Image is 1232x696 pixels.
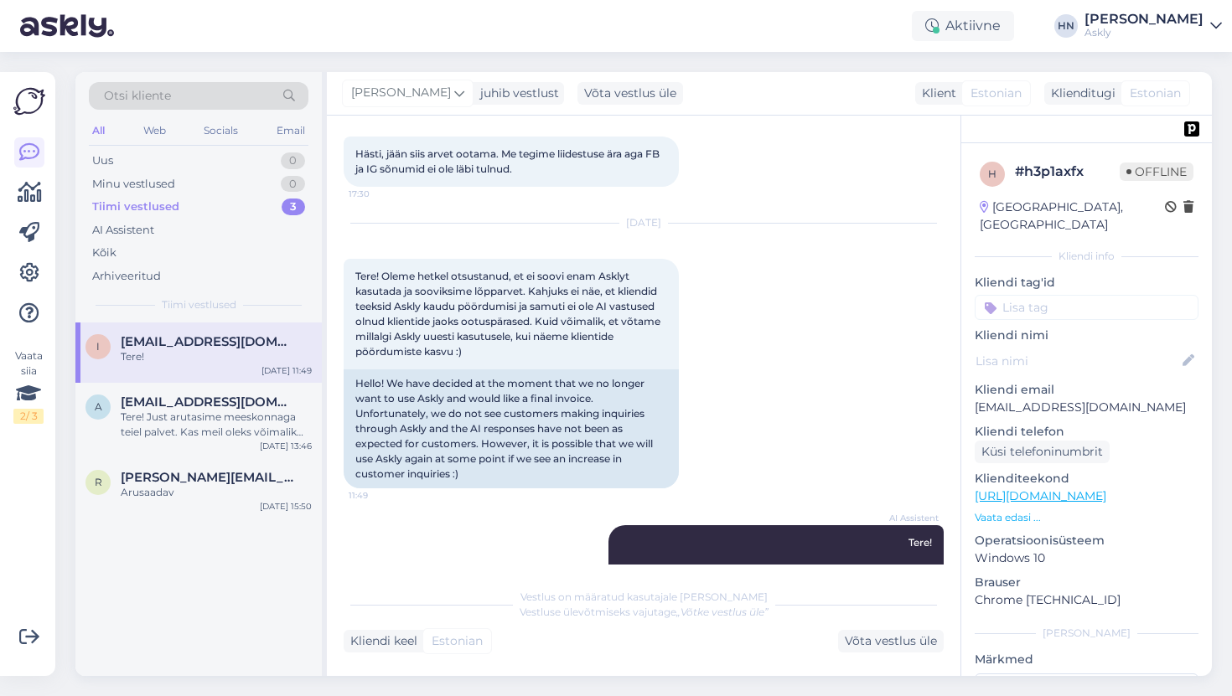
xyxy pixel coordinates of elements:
p: Windows 10 [975,549,1198,567]
p: [EMAIL_ADDRESS][DOMAIN_NAME] [975,399,1198,416]
div: Võta vestlus üle [577,82,683,105]
span: i [96,340,100,353]
div: All [89,120,108,142]
div: juhib vestlust [474,85,559,102]
div: Askly [1084,26,1204,39]
div: 2 / 3 [13,409,44,424]
p: Märkmed [975,651,1198,668]
span: Vestluse ülevõtmiseks vajutage [520,606,769,618]
p: Klienditeekond [975,470,1198,487]
div: 0 [281,176,305,193]
div: Vaata siia [13,348,44,424]
a: [URL][DOMAIN_NAME] [975,488,1106,503]
span: info@teddystudio.ee [121,334,295,349]
div: Hello! We have decided at the moment that we no longer want to use Askly and would like a final i... [344,369,679,488]
p: Vaata edasi ... [975,510,1198,525]
span: Hästi, jään siis arvet ootama. Me tegime liidestuse ära aga FB ja IG sõnumid ei ole läbi tulnud. [355,147,662,175]
div: Arhiveeritud [92,268,161,285]
span: [PERSON_NAME] [351,84,451,102]
div: Klient [915,85,956,102]
span: 17:30 [349,188,412,200]
p: Operatsioonisüsteem [975,532,1198,549]
i: „Võtke vestlus üle” [676,606,769,618]
div: Minu vestlused [92,176,175,193]
input: Lisa tag [975,295,1198,320]
span: r [95,476,102,488]
div: AI Assistent [92,222,154,239]
div: [DATE] 15:50 [260,500,312,513]
span: Estonian [971,85,1022,102]
div: Võta vestlus üle [838,630,944,652]
div: [DATE] 13:46 [260,440,312,452]
div: HN [1054,14,1078,38]
span: h [988,168,996,180]
div: Küsi telefoninumbrit [975,441,1110,463]
span: a [95,400,102,413]
div: Uus [92,152,113,169]
div: Kliendi keel [344,632,417,650]
div: Aktiivne [912,11,1014,41]
p: Kliendi telefon [975,423,1198,441]
span: Estonian [432,632,483,650]
span: 11:49 [349,489,412,502]
div: [DATE] 11:49 [261,364,312,377]
p: Chrome [TECHNICAL_ID] [975,591,1198,609]
span: Otsi kliente [104,87,171,105]
span: Tere! Oleme hetkel otsustanud, et ei soovi enam Asklyt kasutada ja sooviksime lõpparvet. Kahjuks ... [355,270,663,358]
p: Brauser [975,574,1198,591]
div: [PERSON_NAME] [1084,13,1204,26]
input: Lisa nimi [976,352,1179,370]
div: [GEOGRAPHIC_DATA], [GEOGRAPHIC_DATA] [980,198,1165,234]
span: Offline [1120,162,1193,181]
p: Kliendi nimi [975,327,1198,344]
div: [DATE] [344,215,944,230]
span: Vestlus on määratud kasutajale [PERSON_NAME] [520,590,768,603]
div: Web [140,120,169,142]
div: Tiimi vestlused [92,198,179,215]
div: Socials [200,120,241,142]
span: Estonian [1130,85,1181,102]
div: Email [273,120,308,142]
div: Kõik [92,245,116,261]
div: 3 [282,198,305,215]
p: Kliendi email [975,381,1198,399]
span: AI Assistent [876,512,939,524]
img: Askly Logo [13,85,45,117]
a: [PERSON_NAME]Askly [1084,13,1222,39]
div: Tere! [121,349,312,364]
div: [PERSON_NAME] [975,626,1198,641]
img: pd [1184,121,1199,137]
p: Kliendi tag'id [975,274,1198,291]
div: Tere! Just arutasime meeskonnaga teiel palvet. Kas meil oleks võimalik [PERSON_NAME] [PERSON_NAME... [121,410,312,440]
div: # h3p1axfx [1015,162,1120,182]
div: Klienditugi [1044,85,1116,102]
div: Arusaadav [121,485,312,500]
div: 0 [281,152,305,169]
span: Tiimi vestlused [162,297,236,312]
span: asd@asd.ee [121,394,295,410]
div: Kliendi info [975,249,1198,264]
span: reene@tupsunupsu.ee [121,470,295,485]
